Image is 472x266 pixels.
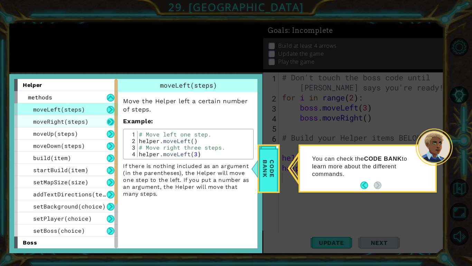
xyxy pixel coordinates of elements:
[33,130,78,137] span: moveUp(steps)
[33,227,85,234] span: setBoss(choice)
[33,106,85,113] span: moveLeft(steps)
[14,79,118,91] div: helper
[33,118,88,125] span: moveRight(steps)
[23,239,37,246] span: boss
[14,237,118,249] div: boss
[33,215,92,222] span: setPlayer(choice)
[28,94,52,101] span: methods
[364,156,402,162] strong: CODE BANK
[360,181,374,189] button: Back
[33,154,71,161] span: build(item)
[125,151,138,157] div: 4
[123,97,254,114] p: Move the Helper left a certain number of steps.
[123,163,254,197] p: If there is nothing included as an argument (in the parentheses), the Helper will move one step t...
[312,155,415,178] p: You can check the to learn more about the different commands.
[33,190,113,198] span: addTextDirections(text)
[33,203,106,210] span: setBackground(choice)
[33,166,88,174] span: startBuild(item)
[374,181,381,189] button: Next
[118,79,258,92] div: moveLeft(steps)
[125,138,138,144] div: 2
[23,82,42,88] span: helper
[259,149,277,188] span: Code Bank
[125,131,138,138] div: 1
[125,144,138,151] div: 3
[33,142,85,149] span: moveDown(steps)
[123,117,151,125] span: Example
[33,178,88,186] span: setMapSize(size)
[160,81,217,89] span: moveLeft(steps)
[123,117,153,125] strong: :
